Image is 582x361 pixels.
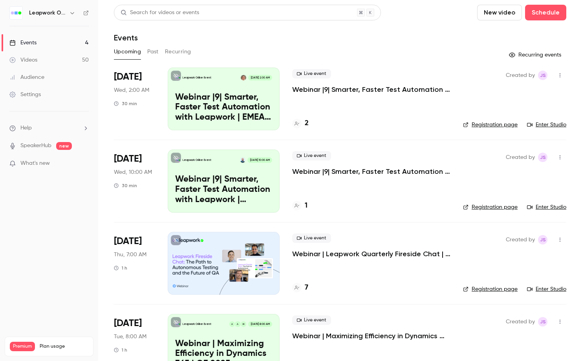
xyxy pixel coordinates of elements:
[114,46,141,58] button: Upcoming
[40,343,88,350] span: Plan usage
[79,160,89,167] iframe: Noticeable Trigger
[9,91,41,98] div: Settings
[248,75,272,80] span: [DATE] 2:00 AM
[538,235,547,244] span: Jaynesh Singh
[506,153,535,162] span: Created by
[20,159,50,168] span: What's new
[292,167,450,176] a: Webinar |9| Smarter, Faster Test Automation with Leapwork | [GEOGRAPHIC_DATA] | Q3 2025
[292,249,450,259] a: Webinar | Leapwork Quarterly Fireside Chat | Q3 2025
[29,9,66,17] h6: Leapwork Online Event
[505,49,566,61] button: Recurring events
[506,317,535,326] span: Created by
[292,151,331,160] span: Live event
[175,175,272,205] p: Webinar |9| Smarter, Faster Test Automation with Leapwork | [GEOGRAPHIC_DATA] | Q3 2025
[114,347,127,353] div: 1 h
[525,5,566,20] button: Schedule
[506,235,535,244] span: Created by
[114,153,142,165] span: [DATE]
[292,85,450,94] a: Webinar |9| Smarter, Faster Test Automation with Leapwork | EMEA | Q3 2025
[241,75,246,80] img: Barnaby Savage-Mountain
[56,142,72,150] span: new
[292,233,331,243] span: Live event
[114,67,155,130] div: Sep 24 Wed, 10:00 AM (Europe/London)
[121,9,199,17] div: Search for videos or events
[463,121,518,129] a: Registration page
[229,321,235,327] div: A
[147,46,159,58] button: Past
[247,157,272,163] span: [DATE] 10:00 AM
[292,331,450,341] a: Webinar | Maximizing Efficiency in Dynamics 365 | Q3 2025
[527,121,566,129] a: Enter Studio
[114,168,152,176] span: Wed, 10:00 AM
[114,86,149,94] span: Wed, 2:00 AM
[463,203,518,211] a: Registration page
[538,317,547,326] span: Jaynesh Singh
[305,118,309,129] h4: 2
[305,201,307,211] h4: 1
[538,153,547,162] span: Jaynesh Singh
[9,124,89,132] li: help-dropdown-opener
[292,201,307,211] a: 1
[540,153,546,162] span: JS
[114,232,155,295] div: Sep 25 Thu, 10:00 AM (America/New York)
[114,235,142,248] span: [DATE]
[540,71,546,80] span: JS
[114,150,155,212] div: Sep 24 Wed, 1:00 PM (America/New York)
[292,283,308,293] a: 7
[248,321,272,327] span: [DATE] 8:00 AM
[292,69,331,78] span: Live event
[20,142,51,150] a: SpeakerHub
[183,76,211,80] p: Leapwork Online Event
[506,71,535,80] span: Created by
[10,7,22,19] img: Leapwork Online Event
[463,285,518,293] a: Registration page
[183,322,211,326] p: Leapwork Online Event
[114,33,138,42] h1: Events
[114,100,137,107] div: 30 min
[183,158,211,162] p: Leapwork Online Event
[305,283,308,293] h4: 7
[114,182,137,189] div: 30 min
[175,93,272,123] p: Webinar |9| Smarter, Faster Test Automation with Leapwork | EMEA | Q3 2025
[292,118,309,129] a: 2
[9,73,44,81] div: Audience
[114,265,127,271] div: 1 h
[527,203,566,211] a: Enter Studio
[477,5,522,20] button: New video
[114,333,146,341] span: Tue, 8:00 AM
[540,317,546,326] span: JS
[20,124,32,132] span: Help
[527,285,566,293] a: Enter Studio
[234,321,241,327] div: A
[240,321,247,327] div: M
[114,251,146,259] span: Thu, 7:00 AM
[10,342,35,351] span: Premium
[540,235,546,244] span: JS
[114,317,142,330] span: [DATE]
[292,315,331,325] span: Live event
[240,157,245,163] img: Leo Laskin
[114,71,142,83] span: [DATE]
[168,150,280,212] a: Webinar |9| Smarter, Faster Test Automation with Leapwork | US | Q3 2025Leapwork Online EventLeo ...
[9,56,37,64] div: Videos
[9,39,37,47] div: Events
[165,46,191,58] button: Recurring
[538,71,547,80] span: Jaynesh Singh
[168,67,280,130] a: Webinar |9| Smarter, Faster Test Automation with Leapwork | EMEA | Q3 2025Leapwork Online EventBa...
